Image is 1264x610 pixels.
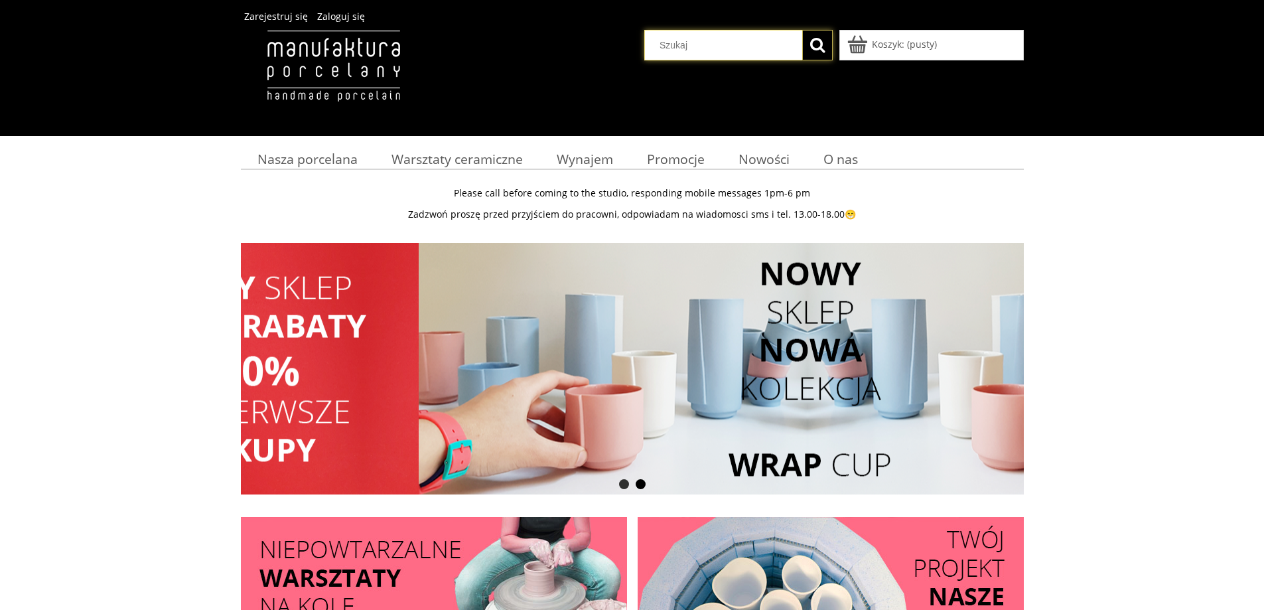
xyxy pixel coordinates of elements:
[374,146,539,172] a: Warsztaty ceramiczne
[721,146,806,172] a: Nowości
[241,208,1024,220] p: Zadzwoń proszę przed przyjściem do pracowni, odpowiadam na wiadomosci sms i tel. 13.00-18.00😁
[647,150,705,168] span: Promocje
[823,150,858,168] span: O nas
[872,38,904,50] span: Koszyk:
[241,187,1024,199] p: Please call before coming to the studio, responding mobile messages 1pm-6 pm
[244,10,308,23] a: Zarejestruj się
[391,150,523,168] span: Warsztaty ceramiczne
[907,38,937,50] b: (pusty)
[241,146,375,172] a: Nasza porcelana
[257,150,358,168] span: Nasza porcelana
[738,150,790,168] span: Nowości
[802,30,833,60] button: Szukaj
[557,150,613,168] span: Wynajem
[539,146,630,172] a: Wynajem
[849,38,937,50] a: Produkty w koszyku 0. Przejdź do koszyka
[241,30,426,129] img: Manufaktura Porcelany
[317,10,365,23] a: Zaloguj się
[806,146,875,172] a: O nas
[630,146,721,172] a: Promocje
[650,31,802,60] input: Szukaj w sklepie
